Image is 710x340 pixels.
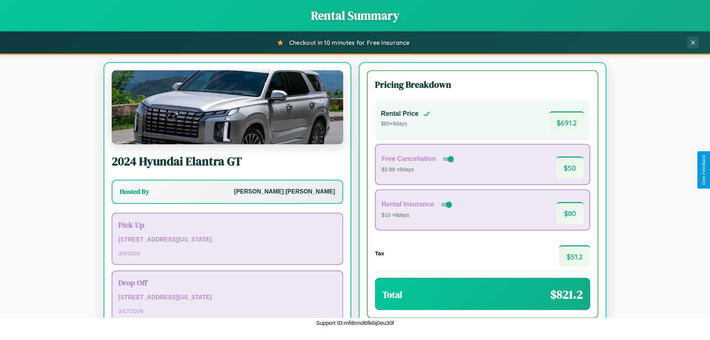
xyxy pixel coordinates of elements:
span: $ 80 [557,202,584,224]
h3: Pick Up [118,219,337,230]
h4: Free Cancellation [382,155,436,163]
p: $ 80 × 8 days [381,119,430,129]
img: Hyundai Elantra GT [112,70,343,144]
span: $ 50 [556,156,584,178]
span: $ 821.2 [550,286,583,303]
h4: Tax [375,250,384,256]
p: [STREET_ADDRESS][US_STATE] [118,292,337,303]
span: $ 691.2 [549,111,584,133]
div: Give Feedback [701,155,706,185]
h3: Hosted By [120,187,149,196]
p: [STREET_ADDRESS][US_STATE] [118,235,337,245]
h4: Rental Insurance [382,201,434,208]
span: $ 51.2 [559,245,590,267]
p: [PERSON_NAME] [PERSON_NAME] [234,186,335,197]
h2: 2024 Hyundai Elantra GT [112,153,343,169]
h1: Rental Summary [7,7,703,24]
h3: Pricing Breakdown [375,78,590,91]
p: 3 / 17 / 2026 [118,306,337,316]
p: Support ID: mfi6rmd6fk6ij0eu30f [316,318,394,328]
h4: Rental Price [381,110,419,118]
h3: Drop Off [118,277,337,288]
span: Checkout in 10 minutes for Free Insurance [289,39,409,46]
p: $3.99 × 8 days [382,165,455,175]
h3: Total [382,289,402,301]
p: $10 × 8 days [382,211,453,220]
p: 3 / 9 / 2026 [118,248,337,258]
